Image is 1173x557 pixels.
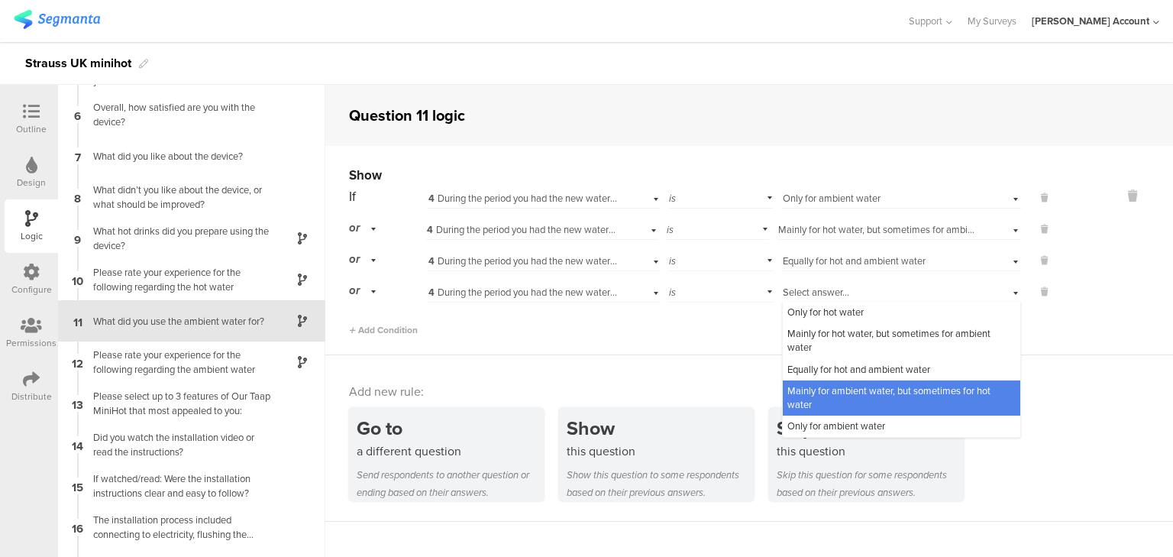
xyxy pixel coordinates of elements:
span: 6 [74,106,81,123]
div: Distribute [11,390,52,403]
span: 14 [72,436,83,453]
span: Only for hot water [787,305,864,319]
div: Please select up to 3 features of Our Taap MiniHot that most appealed to you: [84,389,275,418]
span: 16 [72,519,83,536]
div: During the period you had the new water device, How did you use it? [428,192,619,206]
div: Outline [16,122,47,136]
span: Mainly for hot water, but sometimes for ambient water [778,222,1008,237]
div: Add new rule: [349,383,1151,400]
div: Question 11 logic [349,104,465,127]
span: Select answer... [783,285,849,300]
div: During the period you had the new water device, How did you use it? [428,286,619,300]
span: or [349,282,360,299]
div: [PERSON_NAME] Account [1032,14,1149,28]
div: Design [17,176,46,189]
span: 11 [73,313,82,329]
div: Did you watch the installation video or read the instructions? [84,430,275,459]
span: 4 [428,286,435,300]
span: 13 [72,395,83,412]
span: is [669,191,676,206]
div: Show [567,414,754,442]
div: Overall, how satisfied are you with the device? [84,100,275,129]
span: 4 [428,192,435,206]
span: Mainly for hot water, but sometimes for ambient water [787,326,990,355]
span: Equally for hot and ambient water [783,254,926,268]
div: Logic [21,229,43,243]
span: 9 [74,230,81,247]
span: During the period you had the new water device, How did you use it? [428,285,727,300]
span: Mainly for ambient water, but sometimes for hot water [787,384,990,412]
div: If [349,187,426,206]
div: Configure [11,283,52,296]
span: 15 [72,478,83,494]
span: or [349,219,360,236]
div: Strauss UK minihot [25,51,131,76]
div: Show this question to some respondents based on their previous answers. [567,466,754,501]
img: segmanta logo [14,10,100,29]
div: During the period you had the new water device, How did you use it? [427,223,617,237]
div: During the period you had the new water device, How did you use it? [428,254,619,268]
div: this question [567,442,754,460]
span: During the period you had the new water device, How did you use it? [427,222,725,237]
div: What didn’t you like about the device, or what should be improved? [84,183,275,212]
span: 4 [428,254,435,268]
span: During the period you had the new water device, How did you use it? [428,191,727,206]
div: Please rate your experience for the following regarding the ambient water [84,348,275,377]
span: Add Condition [349,323,418,337]
div: What did you like about the device? [84,149,275,164]
span: is [669,285,676,300]
div: Skip [777,414,964,442]
div: If watched/read: Were the installation instructions clear and easy to follow? [84,471,275,500]
span: 7 [75,147,81,164]
span: Only for ambient water [783,191,881,206]
span: is [669,254,676,268]
div: this question [777,442,964,460]
span: 4 [427,223,433,237]
div: Send respondents to another question or ending based on their answers. [357,466,544,501]
div: Please rate your experience for the following regarding the hot water [84,265,275,294]
span: 8 [74,189,81,206]
div: What did you use the ambient water for? [84,314,275,329]
div: Skip this question for some respondents based on their previous answers. [777,466,964,501]
span: Show [349,166,382,185]
span: 12 [72,354,83,371]
div: a different question [357,442,544,460]
span: Support [909,14,942,28]
span: During the period you had the new water device, How did you use it? [428,254,727,268]
span: or [349,251,360,267]
div: Go to [357,414,544,442]
div: What hot drinks did you prepare using the device? [84,224,275,253]
span: Equally for hot and ambient water [787,362,930,377]
div: Permissions [6,336,57,350]
div: The installation process included connecting to electricity, flushing the machine, and calibratin... [84,513,275,542]
span: Only for ambient water [787,419,885,433]
span: 10 [72,271,83,288]
span: is [667,222,674,237]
